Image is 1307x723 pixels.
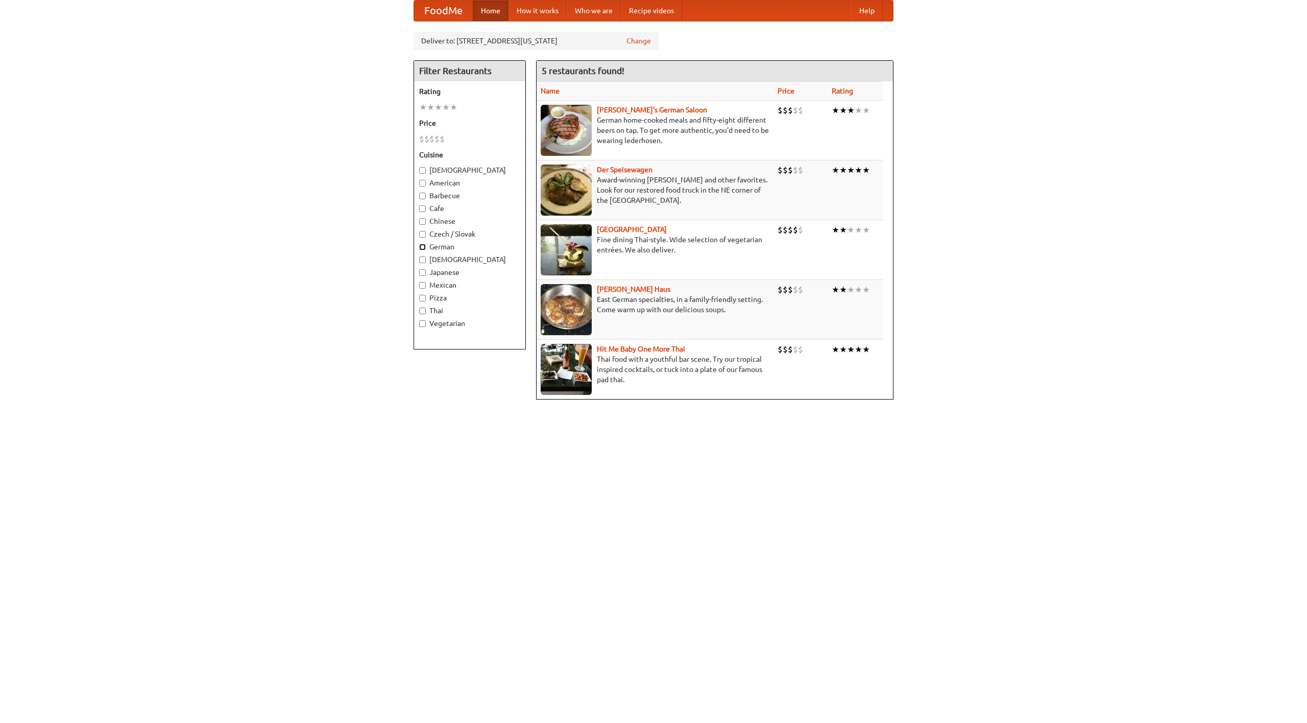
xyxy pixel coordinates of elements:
li: ★ [862,105,870,116]
a: Change [626,36,651,46]
b: Hit Me Baby One More Thai [597,345,685,353]
img: satay.jpg [541,224,592,275]
li: ★ [427,102,434,113]
li: ★ [839,165,847,176]
li: ★ [855,284,862,295]
label: Chinese [419,216,520,226]
a: Home [473,1,509,21]
li: $ [788,224,793,236]
a: Who we are [567,1,621,21]
li: ★ [847,105,855,116]
li: $ [793,105,798,116]
li: ★ [832,105,839,116]
li: $ [793,284,798,295]
li: $ [778,224,783,236]
label: Mexican [419,280,520,290]
li: $ [798,165,803,176]
li: $ [793,224,798,236]
li: $ [429,133,434,145]
a: Name [541,87,560,95]
li: ★ [847,165,855,176]
li: ★ [839,224,847,236]
a: Rating [832,87,853,95]
input: [DEMOGRAPHIC_DATA] [419,167,426,174]
li: $ [783,224,788,236]
img: esthers.jpg [541,105,592,156]
h5: Price [419,118,520,128]
input: Pizza [419,295,426,301]
input: American [419,180,426,186]
li: $ [783,105,788,116]
label: [DEMOGRAPHIC_DATA] [419,165,520,175]
p: East German specialties, in a family-friendly setting. Come warm up with our delicious soups. [541,294,769,315]
label: [DEMOGRAPHIC_DATA] [419,254,520,265]
li: $ [798,224,803,236]
li: ★ [862,344,870,355]
li: ★ [847,344,855,355]
img: babythai.jpg [541,344,592,395]
p: German home-cooked meals and fifty-eight different beers on tap. To get more authentic, you'd nee... [541,115,769,146]
input: Vegetarian [419,320,426,327]
p: Award-winning [PERSON_NAME] and other favorites. Look for our restored food truck in the NE corne... [541,175,769,205]
div: Deliver to: [STREET_ADDRESS][US_STATE] [414,32,659,50]
input: Japanese [419,269,426,276]
li: ★ [847,284,855,295]
li: ★ [442,102,450,113]
label: Pizza [419,293,520,303]
li: ★ [839,284,847,295]
li: ★ [434,102,442,113]
li: ★ [832,344,839,355]
li: ★ [862,165,870,176]
li: ★ [832,284,839,295]
a: Help [851,1,883,21]
li: ★ [832,224,839,236]
input: German [419,244,426,250]
label: German [419,242,520,252]
li: ★ [862,224,870,236]
h4: Filter Restaurants [414,61,525,81]
li: $ [798,344,803,355]
li: $ [440,133,445,145]
img: speisewagen.jpg [541,165,592,216]
li: ★ [855,344,862,355]
a: [PERSON_NAME] Haus [597,285,670,293]
li: $ [788,105,793,116]
input: Mexican [419,282,426,289]
li: ★ [855,165,862,176]
img: kohlhaus.jpg [541,284,592,335]
li: $ [778,284,783,295]
li: ★ [847,224,855,236]
li: $ [798,105,803,116]
a: [GEOGRAPHIC_DATA] [597,225,667,234]
a: Recipe videos [621,1,682,21]
p: Thai food with a youthful bar scene. Try our tropical inspired cocktails, or tuck into a plate of... [541,354,769,385]
li: $ [434,133,440,145]
h5: Cuisine [419,150,520,160]
input: Thai [419,308,426,314]
input: Barbecue [419,193,426,199]
a: Der Speisewagen [597,166,652,174]
li: ★ [855,224,862,236]
li: $ [424,133,429,145]
h5: Rating [419,86,520,97]
input: [DEMOGRAPHIC_DATA] [419,256,426,263]
input: Cafe [419,205,426,212]
label: Barbecue [419,191,520,201]
label: Czech / Slovak [419,229,520,239]
li: $ [788,284,793,295]
a: How it works [509,1,567,21]
a: [PERSON_NAME]'s German Saloon [597,106,707,114]
ng-pluralize: 5 restaurants found! [542,66,624,76]
li: $ [419,133,424,145]
li: ★ [832,165,839,176]
li: $ [778,344,783,355]
label: American [419,178,520,188]
label: Thai [419,306,520,316]
li: $ [783,284,788,295]
input: Czech / Slovak [419,231,426,238]
li: $ [778,105,783,116]
label: Cafe [419,203,520,214]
